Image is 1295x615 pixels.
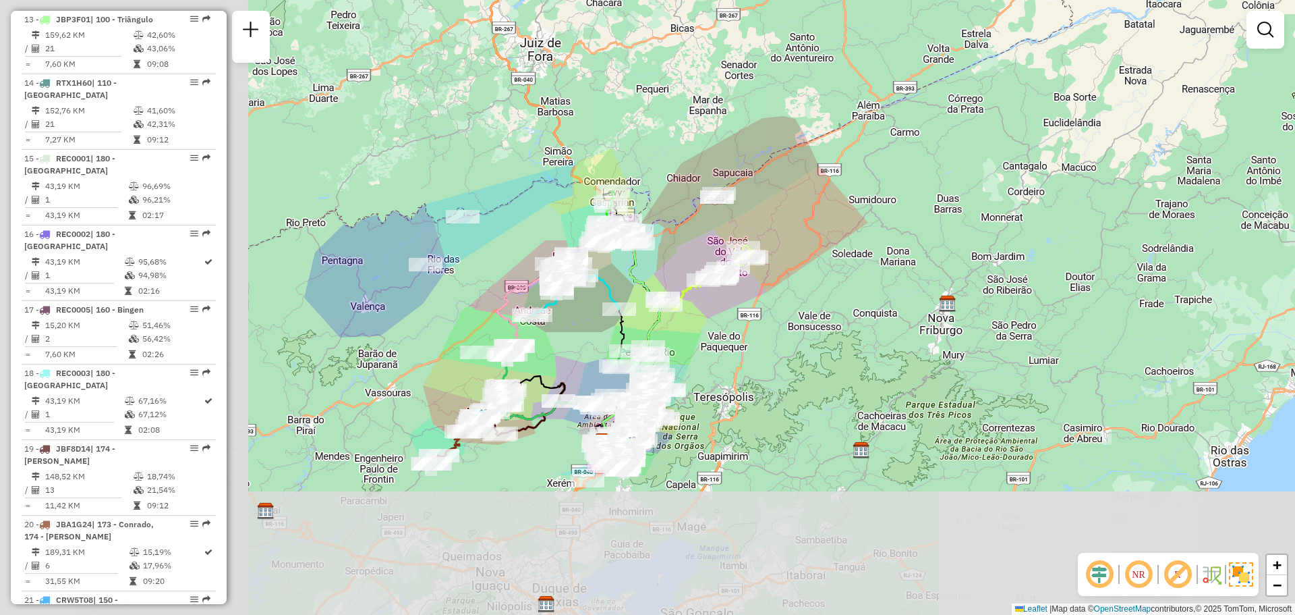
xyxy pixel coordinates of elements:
div: Map data © contributors,© 2025 TomTom, Microsoft [1012,604,1295,615]
i: Total de Atividades [32,410,40,419]
div: Atividade não roteirizada - PEDRO PAULO [409,258,442,271]
i: % de utilização da cubagem [129,562,140,570]
td: 02:16 [138,284,203,298]
span: CRW5T08 [56,595,93,605]
td: 02:08 [138,423,203,437]
img: Três Rios [601,226,618,244]
td: / [24,408,31,421]
td: = [24,499,31,512]
i: Distância Total [32,31,40,39]
i: Total de Atividades [32,335,40,343]
i: Total de Atividades [32,486,40,494]
td: 43,19 KM [45,209,128,222]
em: Rota exportada [202,444,210,452]
td: 152,76 KM [45,104,133,117]
td: 189,31 KM [45,545,129,559]
td: 7,27 KM [45,133,133,146]
span: REC0005 [56,304,90,315]
div: Atividade não roteirizada - ALINE GONCALVES DOS [497,339,531,352]
i: Tempo total em rota [129,577,136,585]
td: 2 [45,332,128,346]
i: Distância Total [32,321,40,329]
i: % de utilização do peso [125,397,135,405]
em: Opções [190,595,198,604]
em: Rota exportada [202,154,210,162]
i: % de utilização da cubagem [129,196,139,204]
td: / [24,42,31,55]
td: 159,62 KM [45,28,133,42]
em: Rota exportada [202,595,210,604]
td: / [24,332,31,346]
i: Total de Atividades [32,562,40,570]
i: % de utilização do peso [129,182,139,190]
td: 43,19 KM [45,394,124,408]
span: 14 - [24,78,117,100]
td: 1 [45,408,124,421]
td: 09:08 [146,57,210,71]
span: 20 - [24,519,154,541]
em: Rota exportada [202,15,210,23]
img: Fluxo de ruas [1201,564,1222,585]
span: − [1273,577,1282,593]
i: Total de Atividades [32,271,40,279]
td: 96,21% [142,193,210,207]
i: Tempo total em rota [134,136,140,144]
img: Exibir/Ocultar setores [1229,562,1253,587]
td: 42,31% [146,117,210,131]
i: % de utilização da cubagem [134,120,144,128]
span: JBF8D14 [56,444,90,454]
div: Atividade não roteirizada - KADYN DA SERRA REST [571,474,604,487]
i: Distância Total [32,548,40,556]
td: = [24,574,31,588]
span: 15 - [24,153,115,176]
td: = [24,423,31,437]
span: REC0001 [56,153,90,163]
td: 7,60 KM [45,57,133,71]
td: 56,42% [142,332,210,346]
em: Opções [190,15,198,23]
i: % de utilização do peso [125,258,135,266]
span: | 100 - Triângulo [90,14,153,24]
td: 42,60% [146,28,210,42]
a: Exibir filtros [1252,16,1279,43]
i: % de utilização da cubagem [125,271,135,279]
td: = [24,209,31,222]
td: 41,60% [146,104,210,117]
td: 17,96% [142,559,203,572]
img: CDD Petropolis [594,433,611,450]
img: CDI Macacu [853,442,870,459]
i: % de utilização do peso [129,548,140,556]
td: 1 [45,269,124,282]
i: % de utilização da cubagem [134,486,144,494]
td: 43,19 KM [45,180,128,193]
i: Tempo total em rota [125,287,132,295]
div: Atividade não roteirizada - PADARIA PRO PAO LTDA [700,190,734,204]
td: = [24,133,31,146]
a: Leaflet [1015,604,1047,614]
img: CDD Nova Friburgo [939,295,956,313]
td: 18,74% [146,470,210,483]
td: 21 [45,42,133,55]
span: Ocultar deslocamento [1083,558,1116,591]
td: 11,42 KM [45,499,133,512]
a: Zoom in [1267,555,1287,575]
i: Tempo total em rota [129,350,136,358]
em: Rota exportada [202,369,210,377]
span: REC0003 [56,368,90,378]
i: Total de Atividades [32,196,40,204]
em: Opções [190,78,198,86]
td: / [24,117,31,131]
td: 67,12% [138,408,203,421]
div: Atividade não roteirizada - LANCHONETE AMIGAO DE [496,339,530,352]
td: 21,54% [146,483,210,497]
img: 520 UDC Light Petropolis Centro [621,436,639,454]
td: 02:26 [142,348,210,361]
td: 43,19 KM [45,255,124,269]
i: % de utilização da cubagem [134,45,144,53]
em: Opções [190,369,198,377]
i: Tempo total em rota [134,502,140,510]
div: Atividade não roteirizada - MARIA HOSANA CAVASSO [446,210,480,223]
em: Opções [190,154,198,162]
span: | [1049,604,1052,614]
em: Opções [190,520,198,528]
